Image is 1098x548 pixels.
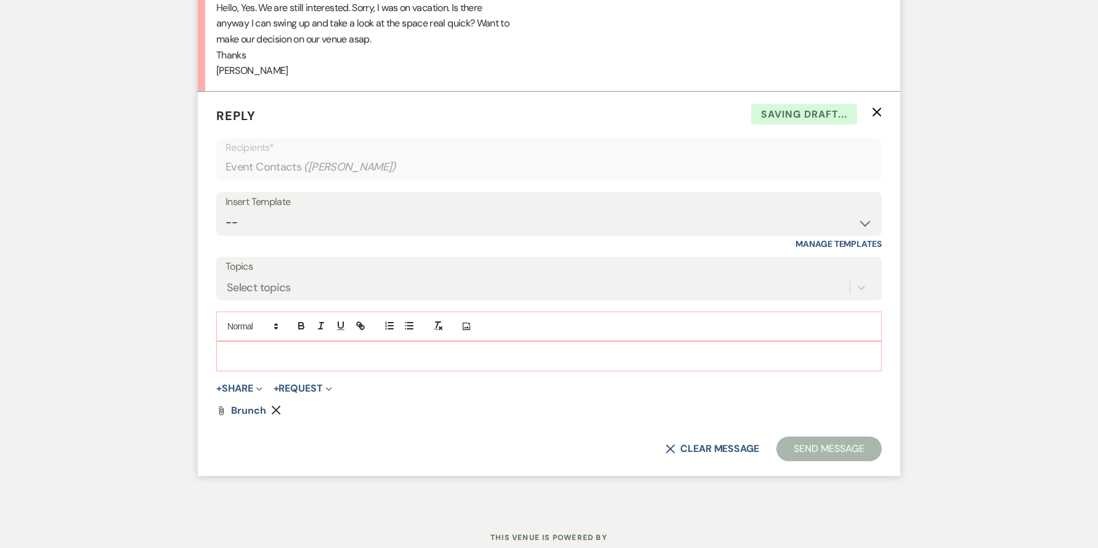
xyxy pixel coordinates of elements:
[274,384,279,393] span: +
[226,258,872,276] label: Topics
[231,406,266,416] a: Brunch
[776,437,882,461] button: Send Message
[226,193,872,211] div: Insert Template
[216,108,256,124] span: Reply
[751,104,857,125] span: Saving draft...
[665,444,759,454] button: Clear message
[226,155,872,179] div: Event Contacts
[795,238,882,249] a: Manage Templates
[231,404,266,417] span: Brunch
[274,384,332,393] button: Request
[216,384,222,393] span: +
[304,159,396,175] span: ( [PERSON_NAME] )
[216,384,262,393] button: Share
[226,140,872,156] p: Recipients*
[227,280,291,296] div: Select topics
